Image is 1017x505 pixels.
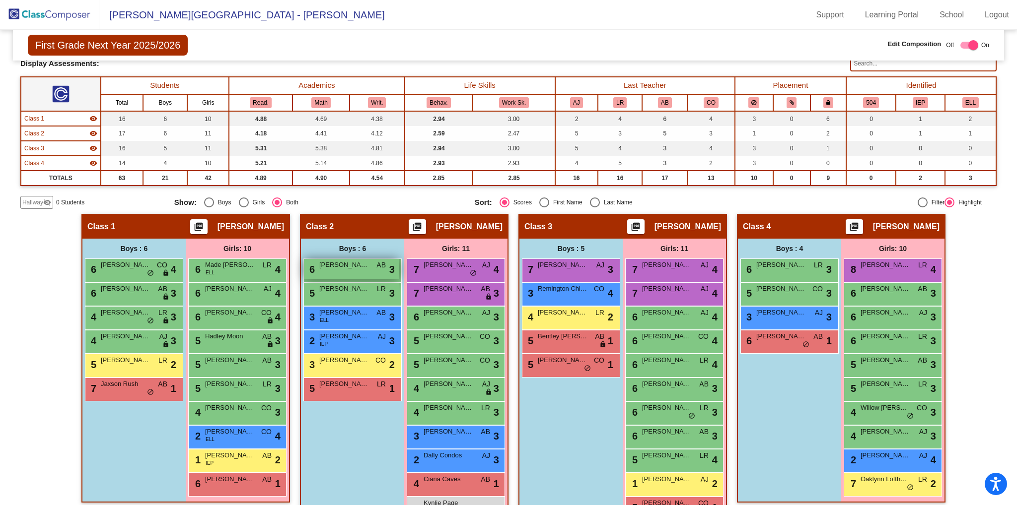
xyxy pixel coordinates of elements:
span: 3 [171,286,176,301]
span: 3 [931,310,936,324]
span: 3 [826,310,832,324]
span: [PERSON_NAME] [424,284,473,294]
span: [PERSON_NAME] [861,284,910,294]
span: 4 [712,310,718,324]
td: 2.85 [405,171,473,186]
td: 2 [687,156,734,171]
span: Class 4 [743,222,771,232]
span: 4 [275,286,281,301]
button: Print Students Details [846,219,863,234]
td: 4 [687,141,734,156]
span: [PERSON_NAME] [205,308,255,317]
td: 5 [143,141,187,156]
div: Boys [214,198,231,207]
span: On [981,41,989,50]
span: 6 [630,312,638,322]
td: 4.69 [292,111,350,126]
span: AB [262,331,272,342]
span: lock [162,317,169,325]
td: 5 [642,126,687,141]
span: 6 [193,312,201,322]
span: [PERSON_NAME] [319,308,369,317]
mat-radio-group: Select an option [174,197,467,207]
span: 7 [525,264,533,275]
span: [PERSON_NAME] [101,308,150,317]
td: Laura Sulser - No Class Name [21,156,101,171]
td: 2.85 [473,171,555,186]
span: 4 [525,312,533,322]
th: Academics [229,77,404,94]
span: 5 [307,288,315,299]
td: 0 [846,156,896,171]
th: Christine O'Leary [687,94,734,111]
div: Both [282,198,298,207]
th: Keep away students [735,94,773,111]
span: 6 [411,312,419,322]
td: 16 [555,171,598,186]
td: 2.94 [405,141,473,156]
mat-icon: picture_as_pdf [848,222,860,236]
td: 4.38 [350,111,404,126]
span: [PERSON_NAME] [218,222,284,232]
span: Display Assessments: [20,59,99,68]
span: [PERSON_NAME] [101,331,150,341]
span: 6 [307,264,315,275]
td: 17 [642,171,687,186]
span: 3 [826,286,832,301]
td: TOTALS [21,171,101,186]
span: 7 [411,288,419,299]
span: [PERSON_NAME] [861,308,910,317]
td: 4.81 [350,141,404,156]
span: AJ [701,284,709,294]
td: Jacob Jelesiewicz - No Class Name [21,141,101,156]
span: [PERSON_NAME] [319,331,369,341]
span: 6 [744,264,752,275]
span: 4 [712,286,718,301]
span: [PERSON_NAME] [424,260,473,270]
span: lock [485,293,492,301]
span: First Grade Next Year 2025/2026 [28,35,188,56]
span: AJ [701,308,709,318]
td: 3 [945,171,996,186]
a: Learning Portal [857,7,927,23]
td: 11 [187,126,229,141]
button: Work Sk. [499,97,529,108]
td: 5 [598,156,642,171]
span: 3 [389,262,395,277]
button: LR [613,97,627,108]
span: 3 [494,310,499,324]
span: Class 3 [24,144,44,153]
span: Class 4 [24,159,44,168]
span: 3 [494,286,499,301]
div: Girls: 10 [186,239,289,258]
td: 4.88 [229,111,292,126]
span: Bentley [PERSON_NAME] [538,331,587,341]
td: 0 [846,126,896,141]
div: Girls [249,198,265,207]
div: Girls: 11 [623,239,726,258]
span: 3 [931,286,936,301]
span: AB [918,284,927,294]
th: Keep with students [773,94,810,111]
th: Identified [846,77,996,94]
td: 4.89 [229,171,292,186]
div: Last Name [600,198,633,207]
span: 2 [608,310,613,324]
span: 4 [712,262,718,277]
button: Behav. [427,97,450,108]
th: English Language Learner [945,94,996,111]
span: [PERSON_NAME] [538,308,587,317]
button: Print Students Details [627,219,645,234]
td: 4 [687,111,734,126]
span: Class 2 [24,129,44,138]
span: [PERSON_NAME] [873,222,940,232]
span: [PERSON_NAME] [PERSON_NAME] [101,284,150,294]
td: 11 [187,141,229,156]
mat-icon: picture_as_pdf [193,222,205,236]
a: Logout [977,7,1017,23]
span: 5 [744,288,752,299]
div: Boys : 5 [519,239,623,258]
th: Angela Johnstone [555,94,598,111]
span: AJ [596,260,604,270]
th: Girls [187,94,229,111]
